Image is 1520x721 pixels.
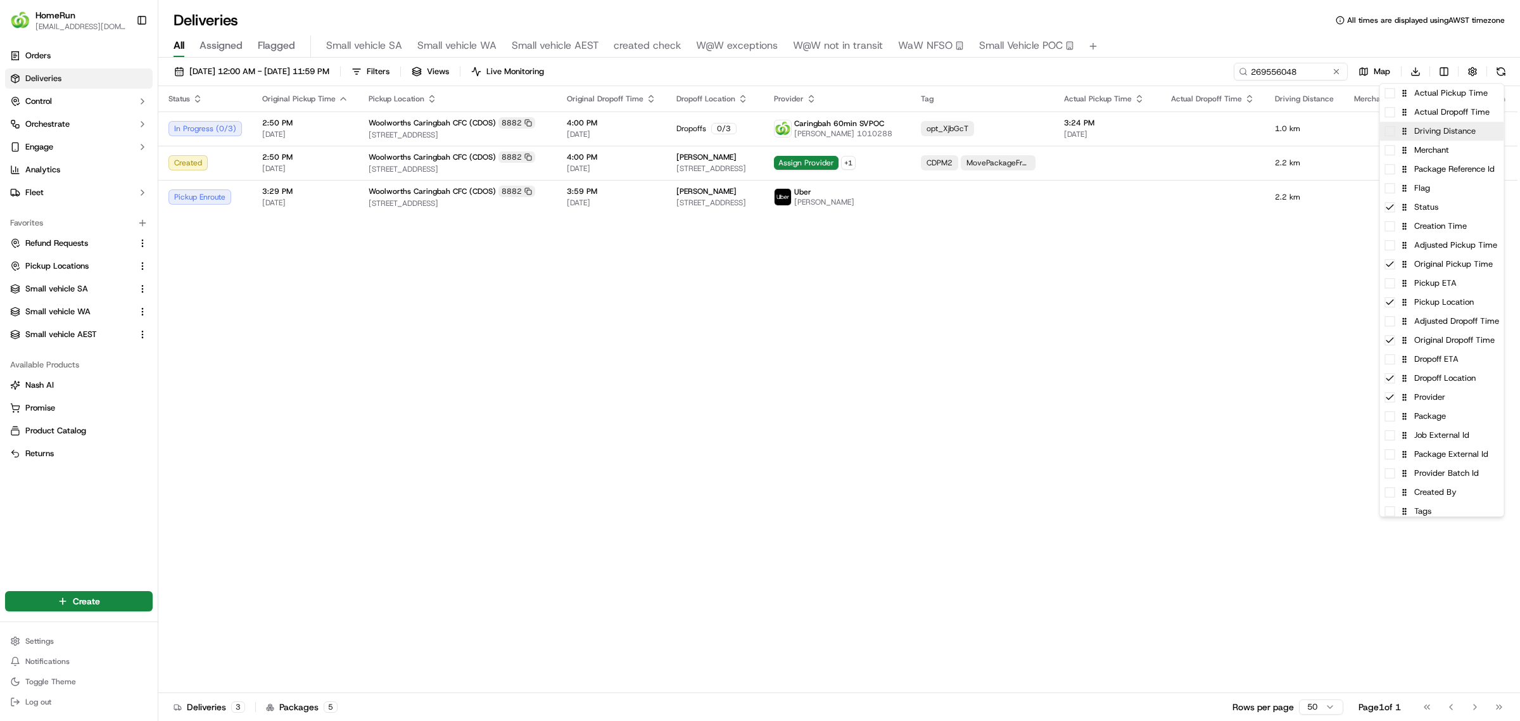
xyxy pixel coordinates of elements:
[1380,255,1504,274] div: Original Pickup Time
[1380,293,1504,312] div: Pickup Location
[1380,350,1504,369] div: Dropoff ETA
[1380,407,1504,426] div: Package
[1380,331,1504,350] div: Original Dropoff Time
[1380,502,1504,521] div: Tags
[1380,122,1504,141] div: Driving Distance
[1380,217,1504,236] div: Creation Time
[1380,369,1504,388] div: Dropoff Location
[1380,141,1504,160] div: Merchant
[1380,179,1504,198] div: Flag
[1380,445,1504,464] div: Package External Id
[1380,312,1504,331] div: Adjusted Dropoff Time
[1380,483,1504,502] div: Created By
[1380,84,1504,103] div: Actual Pickup Time
[1380,198,1504,217] div: Status
[1380,103,1504,122] div: Actual Dropoff Time
[1380,160,1504,179] div: Package Reference Id
[1380,236,1504,255] div: Adjusted Pickup Time
[1380,464,1504,483] div: Provider Batch Id
[1380,274,1504,293] div: Pickup ETA
[1380,426,1504,445] div: Job External Id
[1380,388,1504,407] div: Provider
